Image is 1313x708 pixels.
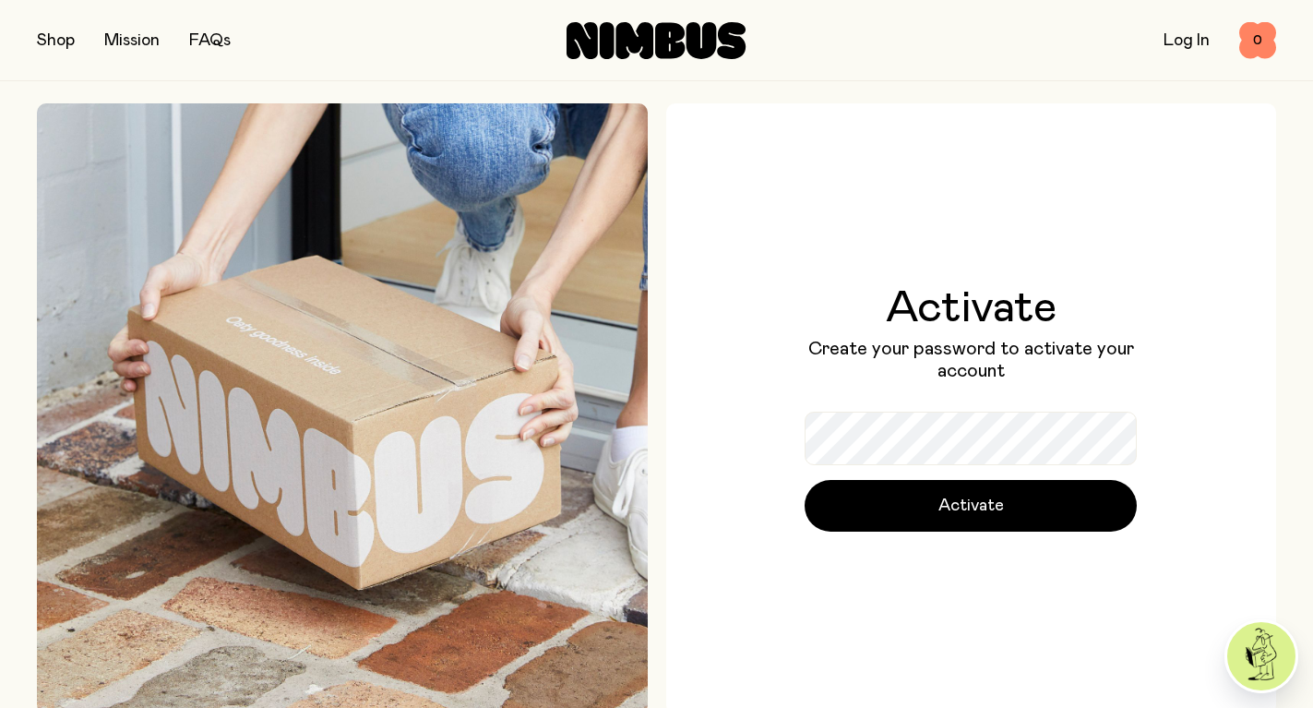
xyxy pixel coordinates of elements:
[104,32,160,49] a: Mission
[805,286,1137,330] h1: Activate
[938,493,1004,519] span: Activate
[805,480,1137,532] button: Activate
[1164,32,1210,49] a: Log In
[1239,22,1276,59] button: 0
[1227,622,1295,690] img: agent
[189,32,231,49] a: FAQs
[805,338,1137,382] p: Create your password to activate your account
